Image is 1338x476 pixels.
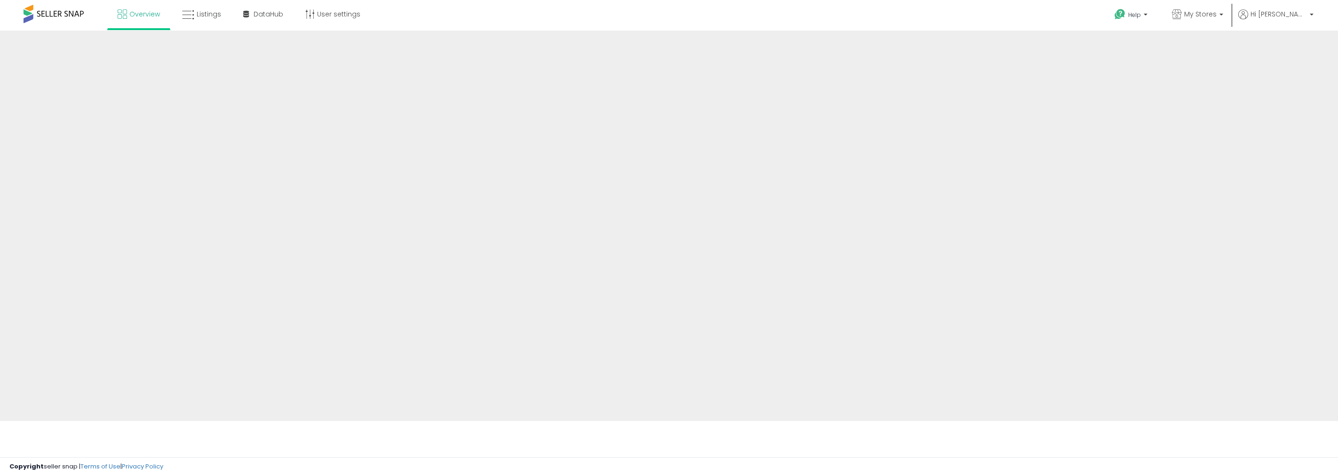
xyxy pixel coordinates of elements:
span: My Stores [1184,9,1217,19]
span: Overview [129,9,160,19]
a: Help [1107,1,1157,31]
span: Hi [PERSON_NAME] [1250,9,1307,19]
span: Listings [197,9,221,19]
i: Get Help [1114,8,1126,20]
a: Hi [PERSON_NAME] [1238,9,1314,31]
span: DataHub [254,9,283,19]
span: Help [1128,11,1141,19]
